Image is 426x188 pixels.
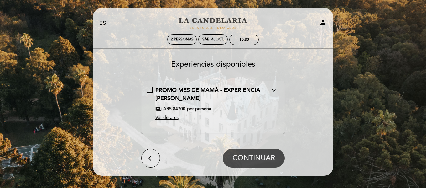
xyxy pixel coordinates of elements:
[174,15,252,32] a: LA CANDELARIA
[270,87,278,94] i: expand_more
[223,149,285,168] button: CONTINUAR
[319,19,327,28] button: person
[268,86,279,94] button: expand_more
[147,86,280,123] md-checkbox: PROMO MES DE MAMÁ - EXPERIENCIA CANDELARIA expand_less En nuestro día de campo vas a conectar con...
[147,154,154,162] i: arrow_back
[171,60,255,69] span: Experiencias disponibles
[239,37,249,42] div: 10:30
[155,87,260,102] span: PROMO MES DE MAMÁ - EXPERIENCIA [PERSON_NAME]
[155,106,162,112] span: payments
[171,37,194,42] span: 2 personas
[141,149,160,168] button: arrow_back
[319,19,327,26] i: person
[202,37,224,42] div: sáb. 4, oct.
[155,115,179,120] span: Ver detalles
[187,106,211,112] span: por persona
[232,154,275,163] span: CONTINUAR
[163,106,185,112] span: ARS 84700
